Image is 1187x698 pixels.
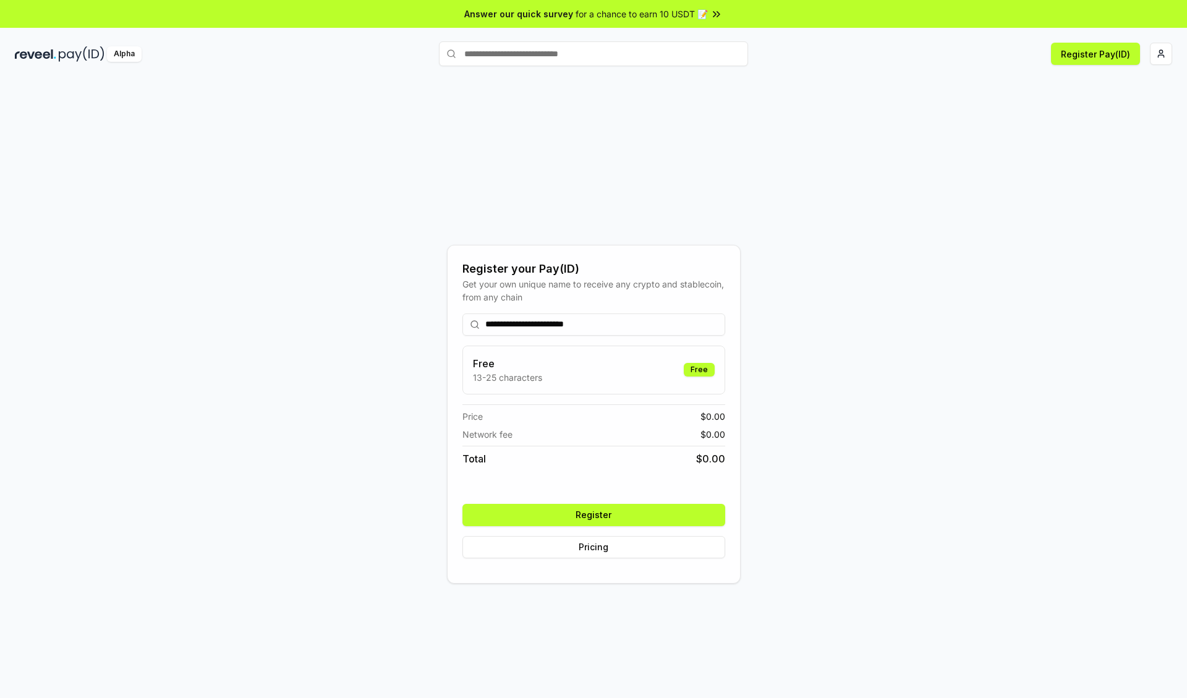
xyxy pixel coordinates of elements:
[1051,43,1140,65] button: Register Pay(ID)
[462,278,725,304] div: Get your own unique name to receive any crypto and stablecoin, from any chain
[462,504,725,526] button: Register
[700,410,725,423] span: $ 0.00
[473,356,542,371] h3: Free
[464,7,573,20] span: Answer our quick survey
[462,451,486,466] span: Total
[684,363,715,377] div: Free
[473,371,542,384] p: 13-25 characters
[696,451,725,466] span: $ 0.00
[700,428,725,441] span: $ 0.00
[576,7,708,20] span: for a chance to earn 10 USDT 📝
[462,410,483,423] span: Price
[462,260,725,278] div: Register your Pay(ID)
[59,46,104,62] img: pay_id
[107,46,142,62] div: Alpha
[15,46,56,62] img: reveel_dark
[462,536,725,558] button: Pricing
[462,428,513,441] span: Network fee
